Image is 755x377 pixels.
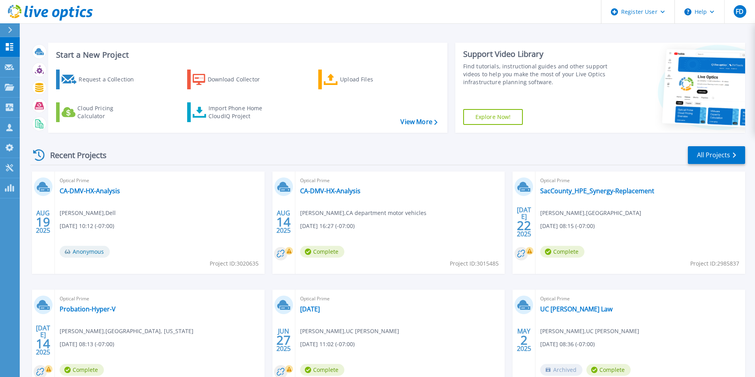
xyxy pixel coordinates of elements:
[56,70,144,89] a: Request a Collection
[36,340,50,347] span: 14
[300,176,500,185] span: Optical Prime
[56,51,437,59] h3: Start a New Project
[540,187,654,195] a: SacCounty_HPE_Synergy-Replacement
[540,246,584,258] span: Complete
[540,340,595,349] span: [DATE] 08:36 (-07:00)
[540,176,740,185] span: Optical Prime
[340,72,403,87] div: Upload Files
[60,294,260,303] span: Optical Prime
[187,70,275,89] a: Download Collector
[540,222,595,230] span: [DATE] 08:15 (-07:00)
[463,62,611,86] div: Find tutorials, instructional guides and other support videos to help you make the most of your L...
[60,364,104,376] span: Complete
[300,305,320,313] a: [DATE]
[450,259,499,268] span: Project ID: 3015485
[300,187,361,195] a: CA-DMV-HX-Analysis
[36,207,51,236] div: AUG 2025
[60,176,260,185] span: Optical Prime
[516,207,532,236] div: [DATE] 2025
[520,337,528,343] span: 2
[300,294,500,303] span: Optical Prime
[60,327,193,336] span: [PERSON_NAME] , [GEOGRAPHIC_DATA], [US_STATE]
[736,8,744,15] span: FD
[516,326,532,354] div: MAY 2025
[60,209,116,217] span: [PERSON_NAME] , Dell
[300,246,344,258] span: Complete
[36,326,51,354] div: [DATE] 2025
[60,305,116,313] a: Probation-Hyper-V
[56,102,144,122] a: Cloud Pricing Calculator
[276,326,291,354] div: JUN 2025
[210,259,259,268] span: Project ID: 3020635
[540,327,639,336] span: [PERSON_NAME] , UC [PERSON_NAME]
[300,222,355,230] span: [DATE] 16:27 (-07:00)
[77,104,141,120] div: Cloud Pricing Calculator
[208,104,270,120] div: Import Phone Home CloudIQ Project
[79,72,142,87] div: Request a Collection
[540,364,582,376] span: Archived
[400,118,437,126] a: View More
[60,246,110,258] span: Anonymous
[517,222,531,229] span: 22
[60,222,114,230] span: [DATE] 10:12 (-07:00)
[463,49,611,59] div: Support Video Library
[276,337,291,343] span: 27
[586,364,631,376] span: Complete
[540,294,740,303] span: Optical Prime
[30,145,117,165] div: Recent Projects
[690,259,739,268] span: Project ID: 2985837
[276,207,291,236] div: AUG 2025
[36,219,50,225] span: 19
[276,219,291,225] span: 14
[463,109,523,125] a: Explore Now!
[540,209,641,217] span: [PERSON_NAME] , [GEOGRAPHIC_DATA]
[318,70,406,89] a: Upload Files
[300,209,426,217] span: [PERSON_NAME] , CA department motor vehicles
[300,364,344,376] span: Complete
[60,187,120,195] a: CA-DMV-HX-Analysis
[300,340,355,349] span: [DATE] 11:02 (-07:00)
[208,72,271,87] div: Download Collector
[540,305,612,313] a: UC [PERSON_NAME] Law
[688,146,745,164] a: All Projects
[300,327,399,336] span: [PERSON_NAME] , UC [PERSON_NAME]
[60,340,114,349] span: [DATE] 08:13 (-07:00)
